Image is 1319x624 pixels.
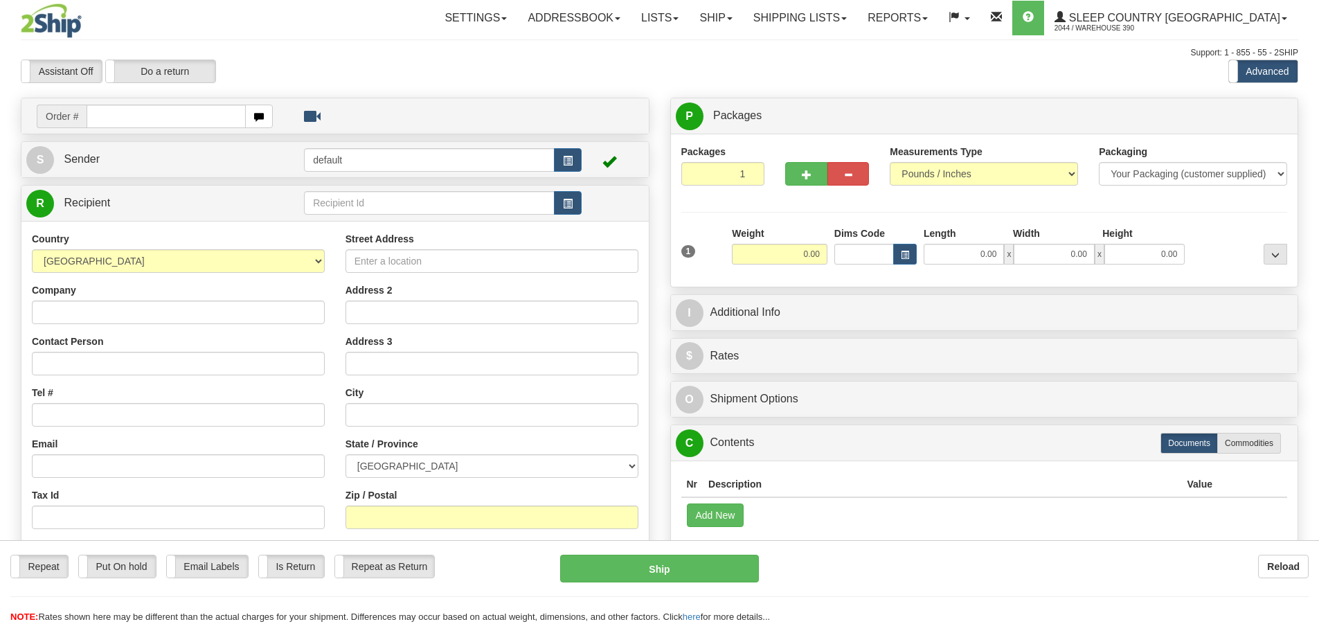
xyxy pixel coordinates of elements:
label: Zip / Postal [346,488,397,502]
a: P Packages [676,102,1293,130]
span: P [676,102,703,130]
label: Tax Id [32,488,59,502]
a: OShipment Options [676,385,1293,413]
label: City [346,386,364,400]
label: Do a return [106,60,215,82]
span: O [676,386,703,413]
span: 2044 / Warehouse 390 [1055,21,1158,35]
a: CContents [676,429,1293,457]
span: NOTE: [10,612,38,622]
span: Order # [37,105,87,128]
button: Reload [1258,555,1309,578]
button: Add New [687,503,744,527]
a: Settings [434,1,517,35]
a: Reports [857,1,938,35]
div: Support: 1 - 855 - 55 - 2SHIP [21,47,1298,59]
label: Contact Person [32,335,103,348]
a: S Sender [26,145,304,174]
th: Nr [681,472,703,497]
input: Recipient Id [304,191,555,215]
a: Lists [631,1,689,35]
label: Repeat as Return [335,555,434,578]
b: Reload [1267,561,1300,572]
span: R [26,190,54,217]
th: Description [703,472,1181,497]
a: here [683,612,701,622]
a: $Rates [676,342,1293,371]
span: Packages [713,109,762,121]
span: Sleep Country [GEOGRAPHIC_DATA] [1066,12,1280,24]
label: Packaging [1099,145,1147,159]
span: 1 [681,245,696,258]
a: Addressbook [517,1,631,35]
label: Recipient Type [346,540,414,553]
span: C [676,429,703,457]
label: Save / Update in Address Book [502,540,638,567]
label: Address 3 [346,335,393,348]
a: Sleep Country [GEOGRAPHIC_DATA] 2044 / Warehouse 390 [1044,1,1298,35]
label: Tel # [32,386,53,400]
label: Is Return [259,555,324,578]
input: Enter a location [346,249,638,273]
label: Country [32,232,69,246]
span: Recipient [64,197,110,208]
span: Sender [64,153,100,165]
label: Packages [681,145,726,159]
span: x [1004,244,1014,265]
th: Value [1181,472,1218,497]
input: Sender Id [304,148,555,172]
label: Assistant Off [21,60,102,82]
div: ... [1264,244,1287,265]
a: Shipping lists [743,1,857,35]
label: Put On hold [79,555,156,578]
label: Documents [1160,433,1218,454]
label: Email [32,437,57,451]
label: Street Address [346,232,414,246]
label: Dims Code [834,226,885,240]
img: logo2044.jpg [21,3,82,38]
iframe: chat widget [1287,241,1318,382]
label: Measurements Type [890,145,982,159]
button: Ship [560,555,759,582]
label: Width [1013,226,1040,240]
label: Address 2 [346,283,393,297]
a: Ship [689,1,742,35]
label: Repeat [11,555,68,578]
label: Height [1102,226,1133,240]
span: I [676,299,703,327]
label: Weight [732,226,764,240]
label: Commodities [1217,433,1281,454]
label: State / Province [346,437,418,451]
a: IAdditional Info [676,298,1293,327]
span: S [26,146,54,174]
span: $ [676,342,703,370]
label: Residential [32,540,84,553]
label: Company [32,283,76,297]
label: Advanced [1229,60,1298,82]
label: Length [924,226,956,240]
a: R Recipient [26,189,273,217]
label: Email Labels [167,555,248,578]
span: x [1095,244,1104,265]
